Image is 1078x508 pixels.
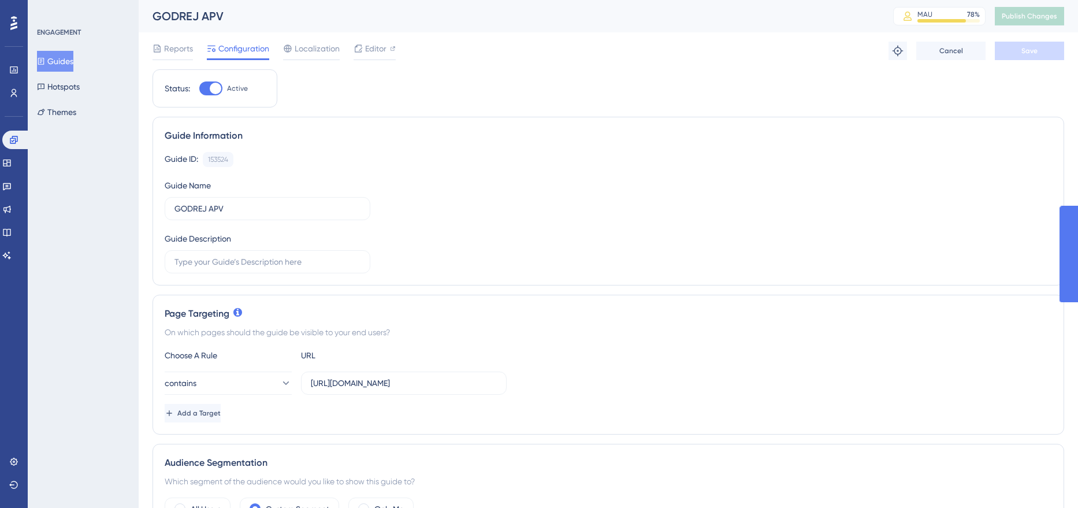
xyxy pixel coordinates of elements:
div: On which pages should the guide be visible to your end users? [165,325,1052,339]
span: Save [1021,46,1038,55]
input: yourwebsite.com/path [311,377,497,390]
div: Page Targeting [165,307,1052,321]
div: Guide Name [165,179,211,192]
div: 78 % [967,10,980,19]
button: contains [165,372,292,395]
iframe: UserGuiding AI Assistant Launcher [1029,462,1064,497]
span: Editor [365,42,386,55]
span: Add a Target [177,409,221,418]
div: ENGAGEMENT [37,28,81,37]
span: Active [227,84,248,93]
span: Configuration [218,42,269,55]
div: Audience Segmentation [165,456,1052,470]
div: 153524 [208,155,228,164]
input: Type your Guide’s Name here [174,202,360,215]
div: MAU [917,10,932,19]
div: Choose A Rule [165,348,292,362]
button: Hotspots [37,76,80,97]
div: Which segment of the audience would you like to show this guide to? [165,474,1052,488]
button: Save [995,42,1064,60]
input: Type your Guide’s Description here [174,255,360,268]
div: Guide ID: [165,152,198,167]
div: URL [301,348,428,362]
button: Publish Changes [995,7,1064,25]
div: Guide Description [165,232,231,246]
span: Localization [295,42,340,55]
button: Guides [37,51,73,72]
button: Add a Target [165,404,221,422]
button: Cancel [916,42,986,60]
span: Cancel [939,46,963,55]
span: Reports [164,42,193,55]
div: GODREJ APV [153,8,864,24]
button: Themes [37,102,76,123]
span: contains [165,376,196,390]
div: Status: [165,81,190,95]
span: Publish Changes [1002,12,1057,21]
div: Guide Information [165,129,1052,143]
